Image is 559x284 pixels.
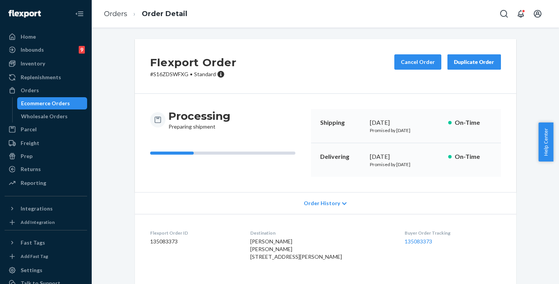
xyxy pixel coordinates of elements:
[150,54,237,70] h2: Flexport Order
[8,10,41,18] img: Flexport logo
[5,150,87,162] a: Prep
[5,123,87,135] a: Parcel
[21,46,44,54] div: Inbounds
[21,113,68,120] div: Wholesale Orders
[320,118,364,127] p: Shipping
[21,165,41,173] div: Returns
[194,71,216,77] span: Standard
[21,205,53,212] div: Integrations
[5,57,87,70] a: Inventory
[370,127,442,134] p: Promised by [DATE]
[21,179,46,187] div: Reporting
[370,161,442,168] p: Promised by [DATE]
[21,266,42,274] div: Settings
[21,126,37,133] div: Parcel
[104,10,127,18] a: Orders
[190,71,193,77] span: •
[447,54,501,70] button: Duplicate Order
[455,152,492,161] p: On-Time
[455,118,492,127] p: On-Time
[5,71,87,83] a: Replenishments
[538,122,553,162] button: Help Center
[21,253,48,260] div: Add Fast Tag
[454,58,494,66] div: Duplicate Order
[21,219,55,225] div: Add Integration
[21,60,45,67] div: Inventory
[530,6,545,21] button: Open account menu
[79,46,85,54] div: 9
[169,109,230,123] h3: Processing
[5,84,87,96] a: Orders
[394,54,441,70] button: Cancel Order
[21,100,70,107] div: Ecommerce Orders
[169,109,230,131] div: Preparing shipment
[142,10,187,18] a: Order Detail
[370,152,442,161] div: [DATE]
[72,6,87,21] button: Close Navigation
[21,152,32,160] div: Prep
[405,230,501,236] dt: Buyer Order Tracking
[5,252,87,261] a: Add Fast Tag
[21,239,45,246] div: Fast Tags
[5,137,87,149] a: Freight
[5,264,87,276] a: Settings
[405,238,432,245] a: 135083373
[150,230,238,236] dt: Flexport Order ID
[150,238,238,245] dd: 135083373
[5,202,87,215] button: Integrations
[5,44,87,56] a: Inbounds9
[5,163,87,175] a: Returns
[17,97,87,109] a: Ecommerce Orders
[496,6,512,21] button: Open Search Box
[250,238,342,260] span: [PERSON_NAME] [PERSON_NAME] [STREET_ADDRESS][PERSON_NAME]
[21,33,36,41] div: Home
[21,139,39,147] div: Freight
[250,230,392,236] dt: Destination
[17,110,87,122] a: Wholesale Orders
[5,177,87,189] a: Reporting
[320,152,364,161] p: Delivering
[304,199,340,207] span: Order History
[513,6,528,21] button: Open notifications
[370,118,442,127] div: [DATE]
[5,218,87,227] a: Add Integration
[21,87,39,94] div: Orders
[5,237,87,249] button: Fast Tags
[98,3,193,25] ol: breadcrumbs
[150,70,237,78] p: # S16ZDSWFXG
[5,31,87,43] a: Home
[21,73,61,81] div: Replenishments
